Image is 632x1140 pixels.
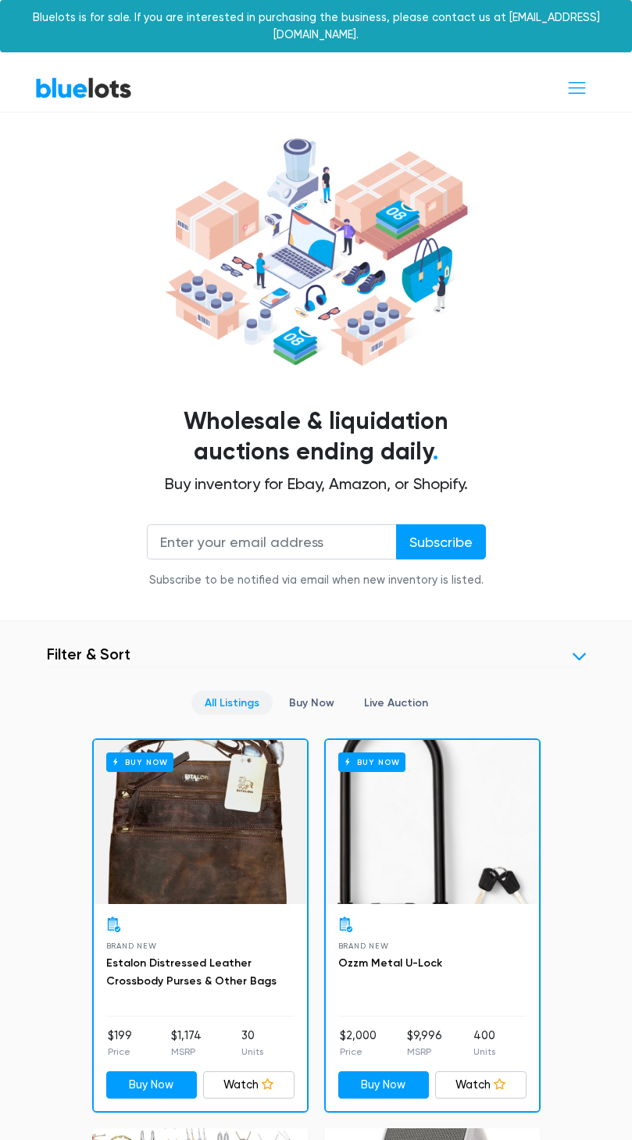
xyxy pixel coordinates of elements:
a: Buy Now [326,740,539,904]
p: MSRP [171,1045,202,1059]
a: Buy Now [106,1071,198,1099]
div: Subscribe to be notified via email when new inventory is listed. [147,572,486,589]
a: Watch [435,1071,527,1099]
li: $9,996 [407,1027,442,1059]
span: Brand New [338,942,389,950]
li: $199 [108,1027,132,1059]
h2: Buy inventory for Ebay, Amazon, or Shopify. [47,474,586,493]
p: Units [473,1045,495,1059]
li: $2,000 [340,1027,377,1059]
a: BlueLots [35,77,132,99]
h3: Filter & Sort [47,645,130,663]
a: Live Auction [351,691,441,715]
a: Ozzm Metal U-Lock [338,956,442,970]
a: Estalon Distressed Leather Crossbody Purses & Other Bags [106,956,277,988]
li: 400 [473,1027,495,1059]
span: . [433,438,438,466]
img: hero-ee84e7d0318cb26816c560f6b4441b76977f77a177738b4e94f68c95b2b83dbb.png [160,132,473,372]
a: All Listings [191,691,273,715]
li: 30 [241,1027,263,1059]
a: Buy Now [276,691,348,715]
p: Units [241,1045,263,1059]
button: Toggle navigation [556,73,598,102]
p: Price [340,1045,377,1059]
p: Price [108,1045,132,1059]
h6: Buy Now [106,752,174,772]
p: MSRP [407,1045,442,1059]
span: Brand New [106,942,157,950]
input: Enter your email address [147,524,397,559]
li: $1,174 [171,1027,202,1059]
h1: Wholesale & liquidation auctions ending daily [47,406,586,469]
h6: Buy Now [338,752,406,772]
a: Watch [203,1071,295,1099]
a: Buy Now [94,740,307,904]
a: Buy Now [338,1071,430,1099]
input: Subscribe [396,524,486,559]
